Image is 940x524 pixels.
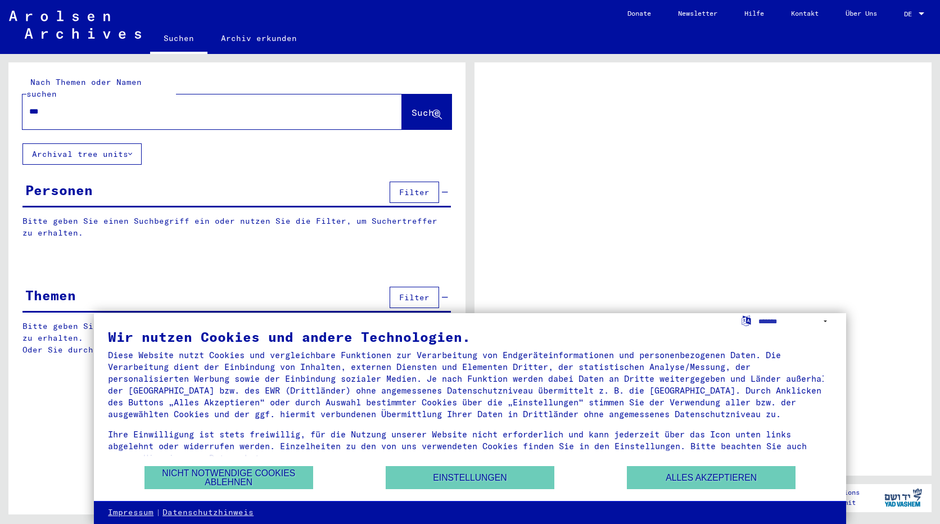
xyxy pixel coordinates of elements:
[399,292,430,302] span: Filter
[162,507,254,518] a: Datenschutzhinweis
[108,330,832,344] div: Wir nutzen Cookies und andere Technologien.
[207,25,310,52] a: Archiv erkunden
[882,484,924,512] img: yv_logo.png
[150,25,207,54] a: Suchen
[904,10,916,18] span: DE
[144,466,313,489] button: Nicht notwendige Cookies ablehnen
[108,428,832,464] div: Ihre Einwilligung ist stets freiwillig, für die Nutzung unserer Website nicht erforderlich und ka...
[412,107,440,118] span: Suche
[758,313,832,329] select: Sprache auswählen
[22,143,142,165] button: Archival tree units
[22,320,451,356] p: Bitte geben Sie einen Suchbegriff ein oder nutzen Sie die Filter, um Suchertreffer zu erhalten. O...
[9,11,141,39] img: Arolsen_neg.svg
[25,285,76,305] div: Themen
[26,77,142,99] mat-label: Nach Themen oder Namen suchen
[402,94,451,129] button: Suche
[22,215,451,239] p: Bitte geben Sie einen Suchbegriff ein oder nutzen Sie die Filter, um Suchertreffer zu erhalten.
[25,180,93,200] div: Personen
[399,187,430,197] span: Filter
[386,466,554,489] button: Einstellungen
[390,287,439,308] button: Filter
[740,315,752,326] label: Sprache auswählen
[627,466,796,489] button: Alles akzeptieren
[390,182,439,203] button: Filter
[108,507,153,518] a: Impressum
[108,349,832,420] div: Diese Website nutzt Cookies und vergleichbare Funktionen zur Verarbeitung von Endgeräteinformatio...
